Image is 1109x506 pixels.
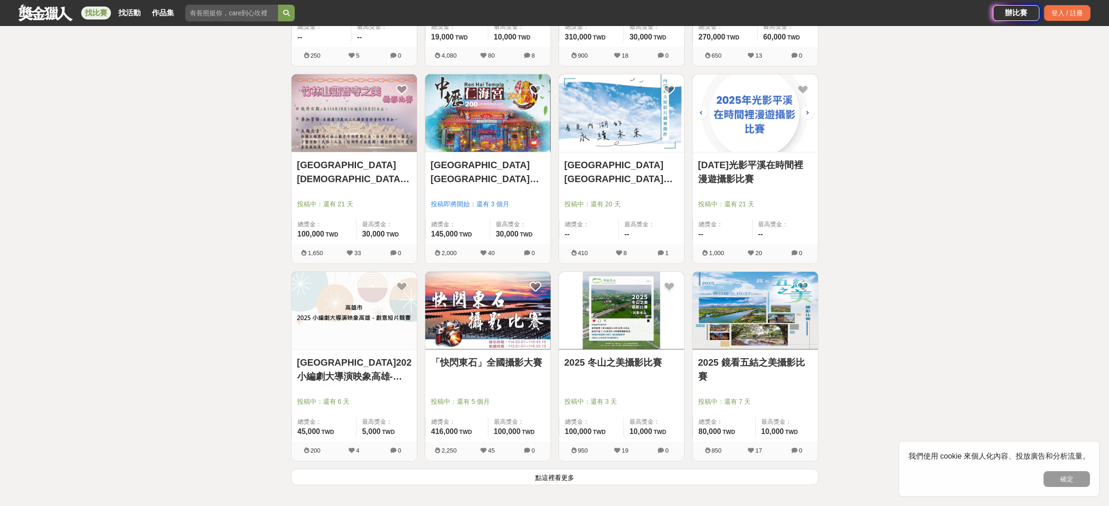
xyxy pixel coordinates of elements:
[623,250,627,256] span: 8
[311,52,321,59] span: 250
[908,452,1090,460] span: 我們使用 cookie 來個人化內容、投放廣告和分析流量。
[398,447,401,454] span: 0
[761,417,812,427] span: 最高獎金：
[578,52,588,59] span: 900
[292,74,417,152] img: Cover Image
[494,427,521,435] span: 100,000
[382,429,395,435] span: TWD
[298,22,346,32] span: 總獎金：
[518,34,530,41] span: TWD
[321,429,334,435] span: TWD
[292,272,417,350] a: Cover Image
[726,34,739,41] span: TWD
[699,427,721,435] span: 80,000
[799,52,802,59] span: 0
[565,230,570,238] span: --
[297,355,411,383] a: [GEOGRAPHIC_DATA]2025小編劇大導演映象高雄-創意短片競賽
[520,231,532,238] span: TWD
[698,397,812,407] span: 投稿中：還有 7 天
[709,250,724,256] span: 1,000
[699,22,752,32] span: 總獎金：
[431,427,458,435] span: 416,000
[761,427,784,435] span: 10,000
[559,272,684,350] a: Cover Image
[593,34,605,41] span: TWD
[654,429,666,435] span: TWD
[712,52,722,59] span: 650
[431,397,545,407] span: 投稿中：還有 5 個月
[699,230,704,238] span: --
[578,447,588,454] span: 950
[357,33,362,41] span: --
[297,397,411,407] span: 投稿中：還有 6 天
[431,158,545,186] a: [GEOGRAPHIC_DATA][GEOGRAPHIC_DATA]建宮200週年新安五[DEMOGRAPHIC_DATA]慶典攝影比賽
[362,230,385,238] span: 30,000
[185,5,278,21] input: 有長照挺你，care到心坎裡！青春出手，拍出照顧 影音徵件活動
[425,272,551,349] img: Cover Image
[431,220,484,229] span: 總獎金：
[496,220,545,229] span: 最高獎金：
[993,5,1039,21] a: 辦比賽
[496,230,519,238] span: 30,000
[311,447,321,454] span: 200
[522,429,534,435] span: TWD
[565,22,618,32] span: 總獎金：
[398,250,401,256] span: 0
[459,231,472,238] span: TWD
[559,272,684,349] img: Cover Image
[459,429,472,435] span: TWD
[291,469,818,485] button: 點這裡看更多
[455,34,467,41] span: TWD
[362,220,411,229] span: 最高獎金：
[356,52,359,59] span: 5
[622,52,628,59] span: 18
[398,52,401,59] span: 0
[629,417,679,427] span: 最高獎金：
[431,199,545,209] span: 投稿即將開始：還有 3 個月
[559,74,684,152] img: Cover Image
[297,199,411,209] span: 投稿中：還有 21 天
[564,397,679,407] span: 投稿中：還有 3 天
[698,199,812,209] span: 投稿中：還有 21 天
[297,158,411,186] a: [GEOGRAPHIC_DATA][DEMOGRAPHIC_DATA]之美攝影比賽
[356,447,359,454] span: 4
[325,231,338,238] span: TWD
[699,220,747,229] span: 總獎金：
[532,250,535,256] span: 0
[298,33,303,41] span: --
[81,7,111,20] a: 找比賽
[565,33,592,41] span: 310,000
[431,230,458,238] span: 145,000
[564,158,679,186] a: [GEOGRAPHIC_DATA][GEOGRAPHIC_DATA]大學 2025 短影片競賽徵件 「看見內湖的永續未來」
[488,52,494,59] span: 80
[532,447,535,454] span: 0
[441,250,457,256] span: 2,000
[431,22,482,32] span: 總獎金：
[629,33,652,41] span: 30,000
[425,74,551,152] img: Cover Image
[665,52,668,59] span: 0
[308,250,323,256] span: 1,650
[362,417,411,427] span: 最高獎金：
[693,272,818,349] img: Cover Image
[565,417,618,427] span: 總獎金：
[699,33,726,41] span: 270,000
[622,447,628,454] span: 19
[357,22,411,32] span: 最高獎金：
[698,158,812,186] a: [DATE]光影平溪在時間裡漫遊攝影比賽
[763,33,786,41] span: 60,000
[1044,471,1090,487] button: 確定
[298,220,350,229] span: 總獎金：
[755,250,762,256] span: 20
[115,7,144,20] a: 找活動
[494,22,545,32] span: 最高獎金：
[488,447,494,454] span: 45
[722,429,735,435] span: TWD
[699,417,750,427] span: 總獎金：
[593,429,605,435] span: TWD
[758,230,763,238] span: --
[292,272,417,349] img: Cover Image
